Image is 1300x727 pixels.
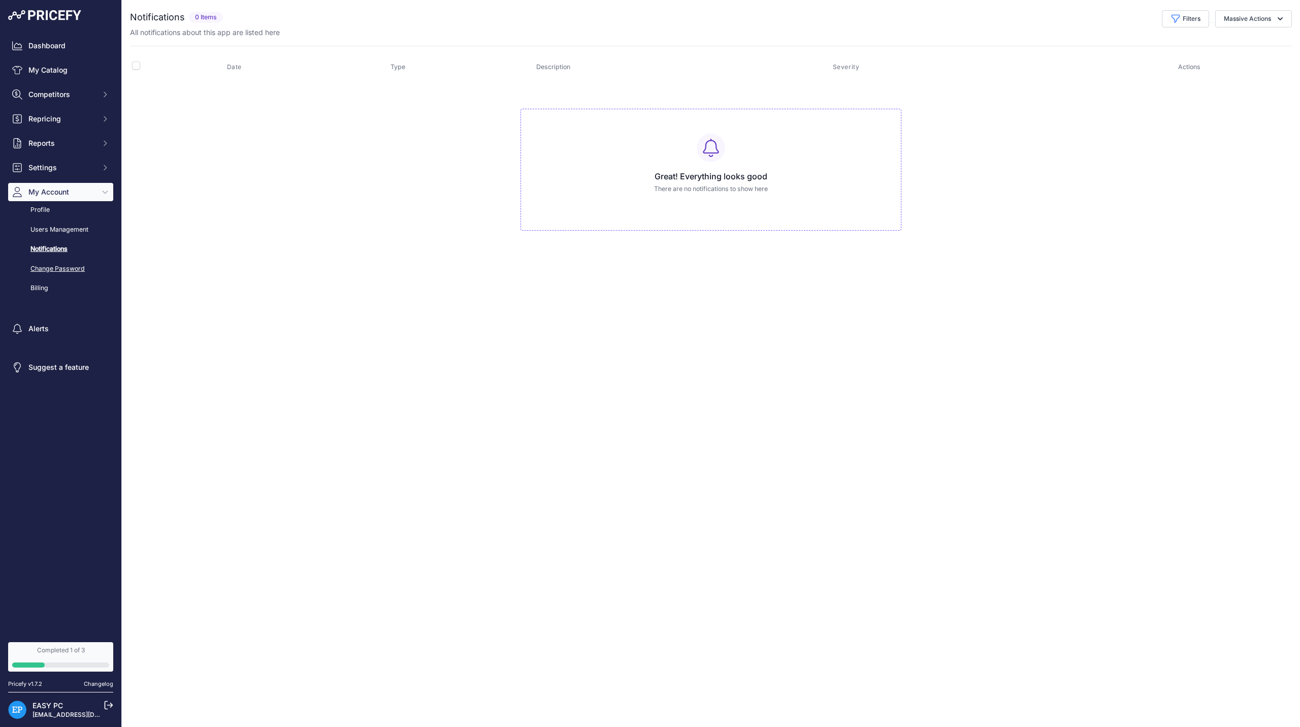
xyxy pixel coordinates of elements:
[227,63,242,71] span: Date
[8,183,113,201] button: My Account
[833,63,862,71] button: Severity
[8,85,113,104] button: Competitors
[28,89,95,100] span: Competitors
[833,63,860,71] span: Severity
[8,134,113,152] button: Reports
[8,37,113,55] a: Dashboard
[8,10,81,20] img: Pricefy Logo
[130,10,185,24] h2: Notifications
[8,320,113,338] a: Alerts
[28,114,95,124] span: Repricing
[8,240,113,258] a: Notifications
[8,642,113,672] a: Completed 1 of 3
[8,201,113,219] a: Profile
[32,701,63,710] a: EASY PC
[8,110,113,128] button: Repricing
[130,27,280,38] p: All notifications about this app are listed here
[8,221,113,239] a: Users Management
[8,279,113,297] a: Billing
[28,163,95,173] span: Settings
[189,12,223,23] span: 0 Items
[8,159,113,177] button: Settings
[32,711,139,718] a: [EMAIL_ADDRESS][DOMAIN_NAME]
[227,63,244,71] button: Date
[1162,10,1209,27] button: Filters
[28,138,95,148] span: Reports
[391,63,405,71] span: Type
[8,358,113,376] a: Suggest a feature
[8,680,42,688] div: Pricefy v1.7.2
[28,187,95,197] span: My Account
[8,260,113,278] a: Change Password
[529,184,893,194] p: There are no notifications to show here
[1178,63,1200,71] span: Actions
[8,61,113,79] a: My Catalog
[1215,10,1292,27] button: Massive Actions
[529,170,893,182] h3: Great! Everything looks good
[8,37,113,630] nav: Sidebar
[12,646,109,654] div: Completed 1 of 3
[84,680,113,687] a: Changelog
[536,63,570,71] span: Description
